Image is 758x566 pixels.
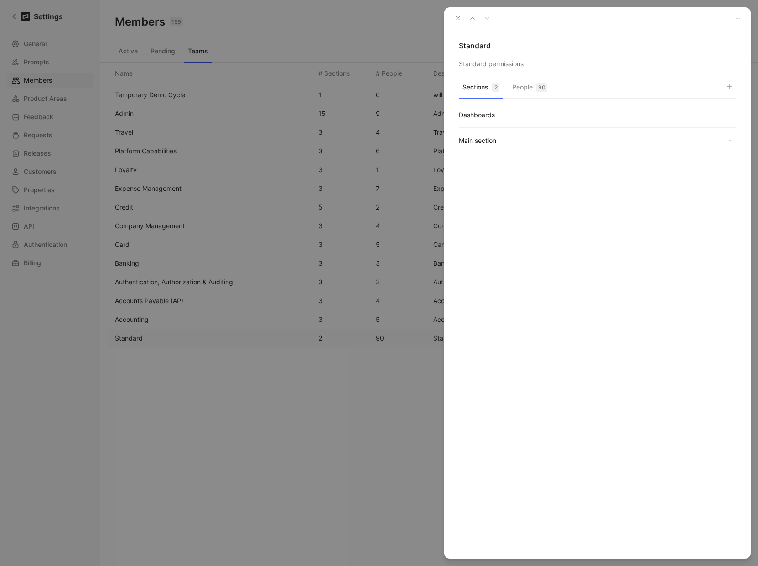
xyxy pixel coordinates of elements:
p: Standard permissions [459,58,736,69]
button: People [509,81,551,99]
h1: Standard [459,40,736,51]
div: 90 [536,83,547,92]
button: Sections [459,81,503,99]
span: Main section [459,135,496,146]
div: 2 [492,83,499,92]
span: Dashboards [459,110,495,121]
